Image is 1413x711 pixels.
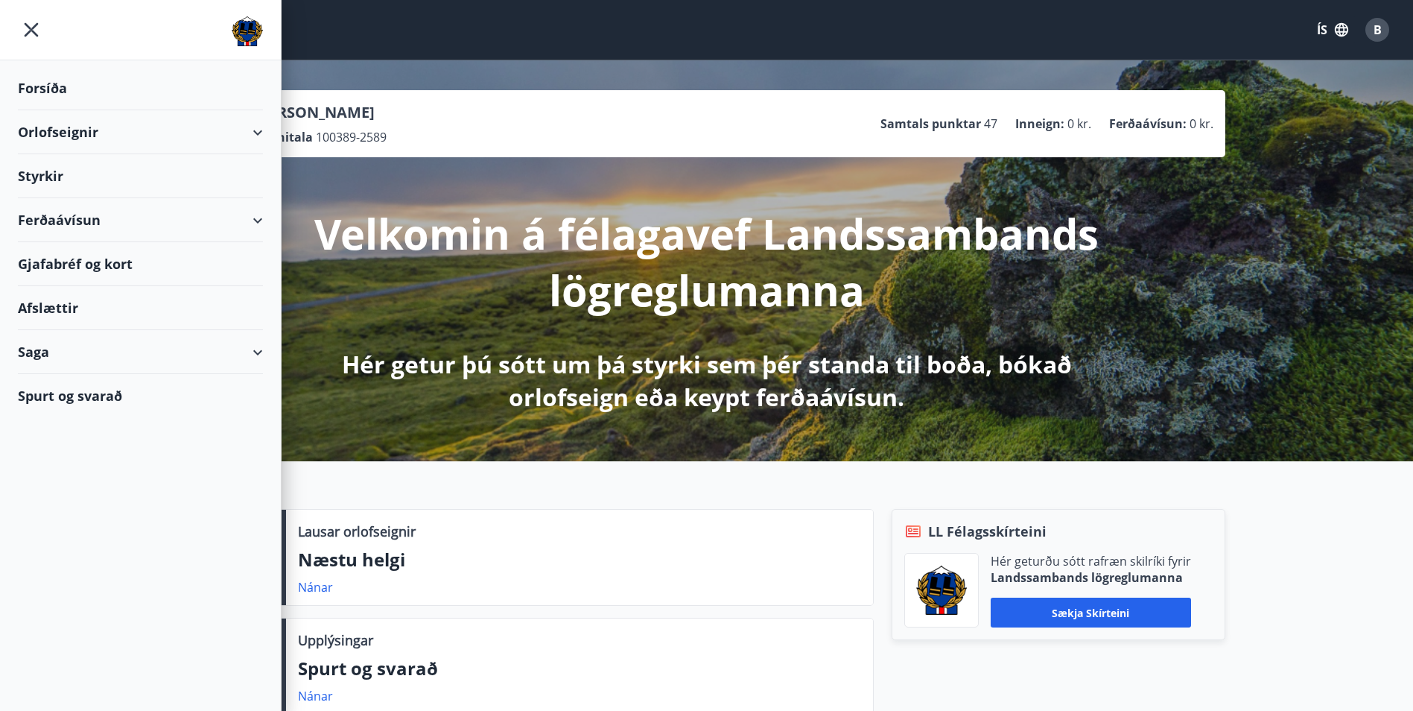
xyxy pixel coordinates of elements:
img: 1cqKbADZNYZ4wXUG0EC2JmCwhQh0Y6EN22Kw4FTY.png [916,566,967,615]
p: Velkomin á félagavef Landssambands lögreglumanna [314,205,1100,318]
p: Inneign : [1015,116,1064,132]
div: Orlofseignir [18,110,263,154]
span: 0 kr. [1190,116,1213,132]
button: B [1359,12,1395,48]
div: Gjafabréf og kort [18,242,263,286]
p: Samtals punktar [880,116,981,132]
p: Kennitala [254,129,313,145]
p: Lausar orlofseignir [298,522,416,541]
p: Hér getur þú sótt um þá styrki sem þér standa til boða, bókað orlofseign eða keypt ferðaávísun. [314,348,1100,414]
span: 47 [984,116,997,132]
span: LL Félagsskírteini [928,522,1047,541]
div: Ferðaávísun [18,198,263,242]
a: Nánar [298,579,333,595]
span: 100389-2589 [316,129,387,145]
div: Forsíða [18,66,263,110]
div: Styrkir [18,154,263,198]
div: Spurt og svarað [18,374,263,417]
span: B [1374,22,1382,38]
p: Landssambands lögreglumanna [991,569,1191,586]
p: Spurt og svarað [298,656,861,681]
p: Næstu helgi [298,547,861,572]
button: Sækja skírteini [991,598,1191,628]
span: 0 kr. [1067,116,1091,132]
img: union_logo [232,16,263,46]
a: Nánar [298,688,333,704]
p: [PERSON_NAME] [254,102,387,123]
button: ÍS [1309,16,1356,43]
p: Ferðaávísun : [1109,116,1187,132]
button: menu [18,16,45,43]
div: Saga [18,330,263,374]
p: Upplýsingar [298,631,373,650]
div: Afslættir [18,286,263,330]
p: Hér geturðu sótt rafræn skilríki fyrir [991,553,1191,569]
